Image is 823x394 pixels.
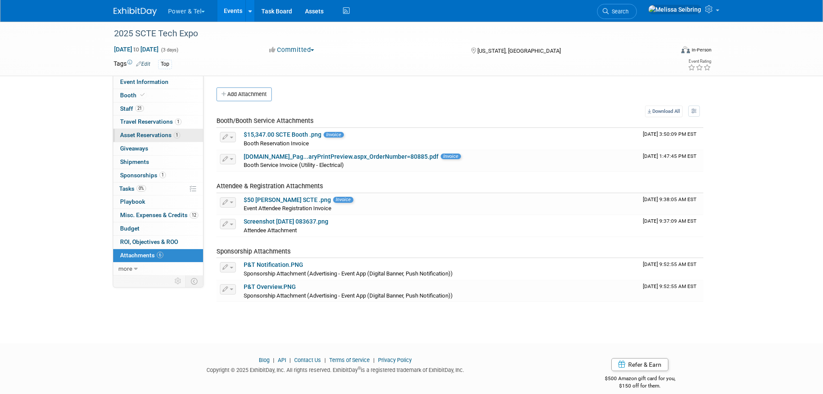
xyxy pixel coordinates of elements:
[113,76,203,89] a: Event Information
[259,357,270,363] a: Blog
[113,183,203,195] a: Tasks0%
[159,172,166,178] span: 1
[120,78,168,85] span: Event Information
[597,4,637,19] a: Search
[570,382,710,390] div: $150 off for them.
[643,153,696,159] span: Upload Timestamp
[643,196,696,202] span: Upload Timestamp
[371,357,377,363] span: |
[216,182,323,190] span: Attendee & Registration Attachments
[113,115,203,128] a: Travel Reservations1
[244,283,296,290] a: P&T Overview.PNG
[171,275,186,287] td: Personalize Event Tab Strip
[324,132,344,138] span: Invoice
[244,227,297,234] span: Attendee Attachment
[639,280,703,302] td: Upload Timestamp
[294,357,321,363] a: Contact Us
[174,132,180,138] span: 1
[639,258,703,280] td: Upload Timestamp
[120,131,180,138] span: Asset Reservations
[441,154,461,159] span: Invoice
[113,222,203,235] a: Budget
[120,145,148,152] span: Giveaways
[120,198,145,205] span: Playbook
[113,129,203,142] a: Asset Reservations1
[287,357,293,363] span: |
[244,153,439,160] a: [DOMAIN_NAME]_Pag...aryPrintPreview.aspx_OrderNumber=80885.pdf
[120,92,146,99] span: Booth
[358,366,361,371] sup: ®
[175,119,181,125] span: 1
[114,59,150,69] td: Tags
[113,195,203,208] a: Playbook
[113,236,203,249] a: ROI, Objectives & ROO
[271,357,276,363] span: |
[157,252,163,258] span: 6
[120,225,140,232] span: Budget
[691,47,712,53] div: In-Person
[266,45,318,54] button: Committed
[244,140,309,147] span: Booth Reservation Invoice
[278,357,286,363] a: API
[244,261,303,268] a: P&T Notification.PNG
[643,131,696,137] span: Upload Timestamp
[639,215,703,237] td: Upload Timestamp
[160,47,178,53] span: (3 days)
[120,238,178,245] span: ROI, Objectives & ROO
[113,169,203,182] a: Sponsorships1
[643,283,696,289] span: Upload Timestamp
[216,247,291,255] span: Sponsorship Attachments
[639,150,703,172] td: Upload Timestamp
[190,212,198,218] span: 12
[244,162,344,168] span: Booth Service Invoice (Utility - Electrical)
[137,185,146,192] span: 0%
[611,358,668,371] a: Refer & Earn
[688,59,711,64] div: Event Rating
[244,196,331,203] a: $50 [PERSON_NAME] SCTE .png
[120,211,198,218] span: Misc. Expenses & Credits
[113,103,203,115] a: Staff21
[244,218,328,225] a: Screenshot [DATE] 083637.png
[648,5,702,14] img: Melissa Seibring
[643,218,696,224] span: Upload Timestamp
[132,46,140,53] span: to
[118,265,132,272] span: more
[185,275,203,287] td: Toggle Event Tabs
[135,105,144,112] span: 21
[623,45,712,58] div: Event Format
[114,45,159,53] span: [DATE] [DATE]
[643,261,696,267] span: Upload Timestamp
[333,197,353,202] span: Invoice
[329,357,370,363] a: Terms of Service
[114,7,157,16] img: ExhibitDay
[113,209,203,222] a: Misc. Expenses & Credits12
[639,128,703,150] td: Upload Timestamp
[136,61,150,67] a: Edit
[111,26,661,42] div: 2025 SCTE Tech Expo
[216,117,314,125] span: Booth/Booth Service Attachments
[244,131,321,138] a: $15,347.00 SCTE Booth .png
[120,252,163,259] span: Attachments
[113,142,203,155] a: Giveaways
[609,8,629,15] span: Search
[244,205,331,211] span: Event Attendee Registration Invoice
[378,357,412,363] a: Privacy Policy
[681,46,690,53] img: Format-Inperson.png
[570,369,710,389] div: $500 Amazon gift card for you,
[244,270,453,277] span: Sponsorship Attachment (Advertising - Event App (Digital Banner, Push Notification))
[120,105,144,112] span: Staff
[322,357,328,363] span: |
[244,292,453,299] span: Sponsorship Attachment (Advertising - Event App (Digital Banner, Push Notification))
[113,263,203,275] a: more
[639,193,703,215] td: Upload Timestamp
[477,48,561,54] span: [US_STATE], [GEOGRAPHIC_DATA]
[113,156,203,169] a: Shipments
[113,249,203,262] a: Attachments6
[120,118,181,125] span: Travel Reservations
[119,185,146,192] span: Tasks
[158,60,172,69] div: Top
[216,87,272,101] button: Add Attachment
[645,106,683,117] a: Download All
[120,158,149,165] span: Shipments
[114,364,558,374] div: Copyright © 2025 ExhibitDay, Inc. All rights reserved. ExhibitDay is a registered trademark of Ex...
